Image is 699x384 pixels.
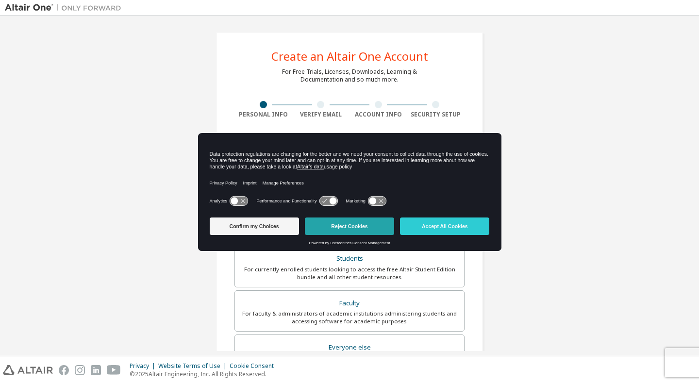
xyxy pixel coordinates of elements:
[241,266,458,281] div: For currently enrolled students looking to access the free Altair Student Edition bundle and all ...
[107,365,121,375] img: youtube.svg
[292,111,350,118] div: Verify Email
[158,362,230,370] div: Website Terms of Use
[91,365,101,375] img: linkedin.svg
[271,50,428,62] div: Create an Altair One Account
[130,362,158,370] div: Privacy
[407,111,465,118] div: Security Setup
[59,365,69,375] img: facebook.svg
[241,341,458,354] div: Everyone else
[241,297,458,310] div: Faculty
[3,365,53,375] img: altair_logo.svg
[282,68,417,83] div: For Free Trials, Licenses, Downloads, Learning & Documentation and so much more.
[230,362,280,370] div: Cookie Consent
[130,370,280,378] p: © 2025 Altair Engineering, Inc. All Rights Reserved.
[5,3,126,13] img: Altair One
[349,111,407,118] div: Account Info
[241,252,458,266] div: Students
[234,111,292,118] div: Personal Info
[75,365,85,375] img: instagram.svg
[241,310,458,325] div: For faculty & administrators of academic institutions administering students and accessing softwa...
